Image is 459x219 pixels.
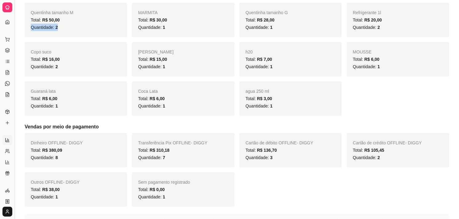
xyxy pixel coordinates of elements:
[257,18,274,22] span: R$ 28,00
[150,96,165,101] span: R$ 6,00
[31,155,58,160] span: Quantidade:
[55,194,58,199] span: 1
[55,64,58,69] span: 2
[377,64,380,69] span: 1
[31,148,62,153] span: Total:
[25,123,449,131] h5: Vendas por meio de pagamento
[31,187,60,192] span: Total:
[55,104,58,108] span: 1
[245,89,269,94] span: agua 250 ml
[31,64,58,69] span: Quantidade:
[42,148,62,153] span: R$ 380,09
[138,180,190,185] span: Sem pagamento registrado
[270,155,273,160] span: 3
[353,64,380,69] span: Quantidade:
[138,25,165,30] span: Quantidade:
[163,194,165,199] span: 1
[55,155,58,160] span: 8
[353,155,380,160] span: Quantidade:
[257,57,272,62] span: R$ 7,00
[31,25,58,30] span: Quantidade:
[245,148,277,153] span: Total:
[138,148,170,153] span: Total:
[42,18,60,22] span: R$ 50,00
[31,10,74,15] span: Quentinha tamanho M
[55,25,58,30] span: 2
[270,104,273,108] span: 1
[163,104,165,108] span: 1
[245,18,274,22] span: Total:
[31,104,58,108] span: Quantidade:
[270,25,273,30] span: 1
[31,180,80,185] span: Outros OFFLINE - DIGGY
[245,64,273,69] span: Quantidade:
[353,25,380,30] span: Quantidade:
[138,96,165,101] span: Total:
[245,10,288,15] span: Quentinha tamanho G
[31,18,60,22] span: Total:
[42,96,57,101] span: R$ 6,00
[245,104,273,108] span: Quantidade:
[31,96,57,101] span: Total:
[257,148,277,153] span: R$ 136,70
[150,187,165,192] span: R$ 0,00
[163,25,165,30] span: 1
[138,57,167,62] span: Total:
[138,10,158,15] span: MARMITA
[31,194,58,199] span: Quantidade:
[257,96,272,101] span: R$ 3,00
[353,18,382,22] span: Total:
[245,25,273,30] span: Quantidade:
[138,187,165,192] span: Total:
[138,155,165,160] span: Quantidade:
[353,140,422,145] span: Cartão de crédito OFFLINE - DIGGY
[245,140,313,145] span: Cartão de débito OFFLINE - DIGGY
[353,57,379,62] span: Total:
[42,187,60,192] span: R$ 38,00
[163,155,165,160] span: 7
[150,18,167,22] span: R$ 30,00
[377,155,380,160] span: 2
[245,49,253,54] span: h20
[31,140,83,145] span: Dinheiro OFFLINE - DIGGY
[42,57,60,62] span: R$ 16,00
[138,140,207,145] span: Transferência Pix OFFLINE - DIGGY
[138,104,165,108] span: Quantidade:
[245,96,272,101] span: Total:
[150,57,167,62] span: R$ 15,00
[270,64,273,69] span: 1
[150,148,170,153] span: R$ 310,18
[245,57,272,62] span: Total:
[245,155,273,160] span: Quantidade:
[31,89,56,94] span: Guaraná lata
[163,64,165,69] span: 1
[138,194,165,199] span: Quantidade:
[364,18,382,22] span: R$ 20,00
[31,49,51,54] span: Copo suco
[138,49,174,54] span: [PERSON_NAME]
[138,18,167,22] span: Total:
[353,10,381,15] span: Refrigerante 1l
[353,49,372,54] span: MOUSSE
[364,148,384,153] span: R$ 105,45
[138,89,158,94] span: Coca Lata
[364,57,379,62] span: R$ 6,00
[31,57,60,62] span: Total:
[377,25,380,30] span: 2
[353,148,384,153] span: Total:
[138,64,165,69] span: Quantidade:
